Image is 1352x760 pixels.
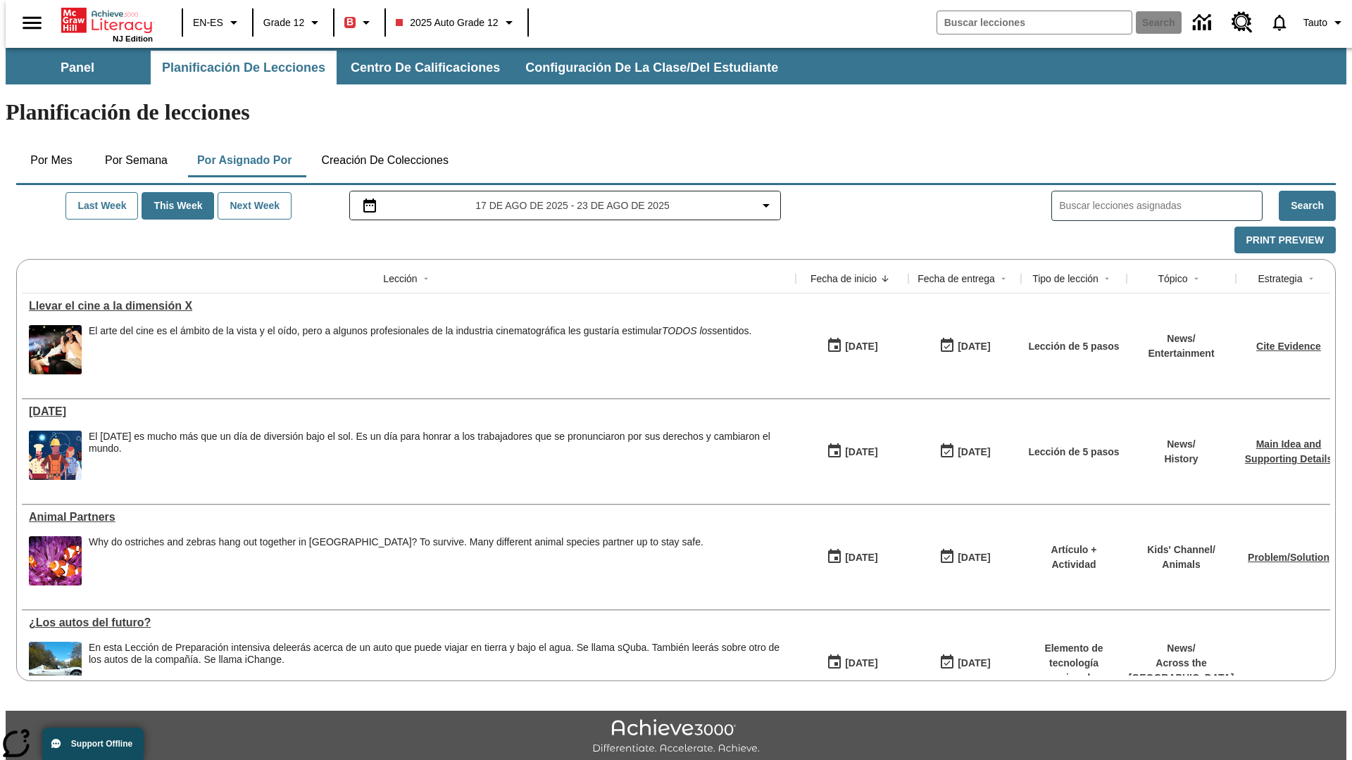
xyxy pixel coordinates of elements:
a: Centro de información [1184,4,1223,42]
div: Fecha de inicio [810,272,877,286]
div: [DATE] [845,338,877,355]
div: [DATE] [958,443,990,461]
svg: Collapse Date Range Filter [758,197,775,214]
div: Estrategia [1258,272,1302,286]
a: Main Idea and Supporting Details [1245,438,1332,464]
p: El arte del cine es el ámbito de la vista y el oído, pero a algunos profesionales de la industria... [89,325,751,337]
h1: Planificación de lecciones [6,99,1346,125]
button: 07/07/25: Primer día en que estuvo disponible la lección [822,544,882,571]
div: Llevar el cine a la dimensión X [29,300,789,312]
div: Tipo de lección [1032,272,1098,286]
button: Sort [1188,270,1205,287]
button: 08/24/25: Último día en que podrá accederse la lección [934,333,995,360]
div: Tópico [1158,272,1187,286]
button: Grado: Grade 12, Elige un grado [258,10,329,35]
p: News / [1164,437,1198,452]
div: Why do ostriches and zebras hang out together in [GEOGRAPHIC_DATA]? To survive. Many different an... [89,536,703,548]
span: Tauto [1303,15,1327,30]
div: [DATE] [958,654,990,672]
div: Why do ostriches and zebras hang out together in Africa? To survive. Many different animal specie... [89,536,703,585]
button: Creación de colecciones [310,144,460,177]
p: Kids' Channel / [1147,543,1215,557]
button: Centro de calificaciones [339,51,511,84]
a: Llevar el cine a la dimensión X, Lessons [29,300,789,312]
div: El [DATE] es mucho más que un día de diversión bajo el sol. Es un día para honrar a los trabajado... [89,431,789,455]
div: El arte del cine es el ámbito de la vista y el oído, pero a algunos profesionales de la industria... [89,325,751,374]
img: A banner with a blue background shows an illustrated row of diverse men and women dressed in clot... [29,431,82,480]
button: Configuración de la clase/del estudiante [514,51,789,84]
p: Animals [1147,557,1215,572]
span: Support Offline [71,739,132,749]
button: Planificación de lecciones [151,51,337,84]
p: News / [1129,641,1234,656]
span: 17 de ago de 2025 - 23 de ago de 2025 [475,198,669,213]
div: Portada [61,5,153,43]
a: Centro de recursos, Se abrirá en una pestaña nueva. [1223,4,1261,42]
button: Por asignado por [186,144,303,177]
div: [DATE] [958,338,990,355]
div: En esta Lección de Preparación intensiva de leerás acerca de un auto que puede viajar en tierra y... [89,642,789,691]
button: Support Offline [42,728,144,760]
button: Seleccione el intervalo de fechas opción del menú [356,197,775,214]
button: 07/23/25: Primer día en que estuvo disponible la lección [822,438,882,465]
div: [DATE] [845,654,877,672]
div: Animal Partners [29,511,789,524]
div: Subbarra de navegación [6,51,791,84]
img: Three clownfish swim around a purple anemone. [29,536,82,585]
a: Animal Partners, Lessons [29,511,789,524]
button: Last Week [65,192,138,220]
span: 2025 Auto Grade 12 [396,15,498,30]
img: Achieve3000 Differentiate Accelerate Achieve [592,719,760,755]
div: [DATE] [958,549,990,566]
div: [DATE] [845,443,877,461]
p: Across the [GEOGRAPHIC_DATA] [1129,656,1234,685]
p: Artículo + Actividad [1028,543,1120,572]
a: Notificaciones [1261,4,1298,41]
img: Panel in front of the seats sprays water mist to the happy audience at a 4DX-equipped theater. [29,325,82,374]
div: En esta Lección de Preparación intensiva de [89,642,789,666]
p: News / [1148,331,1214,346]
div: [DATE] [845,549,877,566]
button: Next Week [218,192,292,220]
div: El Día del Trabajo es mucho más que un día de diversión bajo el sol. Es un día para honrar a los ... [89,431,789,480]
img: High-tech automobile treading water. [29,642,82,691]
div: Día del Trabajo [29,405,789,418]
span: EN-ES [193,15,223,30]
p: Entertainment [1148,346,1214,361]
button: 06/30/26: Último día en que podrá accederse la lección [934,544,995,571]
a: Cite Evidence [1256,341,1321,352]
button: Print Preview [1234,227,1336,254]
button: Sort [995,270,1012,287]
p: Lección de 5 pasos [1028,339,1119,354]
button: Perfil/Configuración [1298,10,1352,35]
button: 06/30/26: Último día en que podrá accederse la lección [934,438,995,465]
em: TODOS los [662,325,712,336]
button: Sort [418,270,434,287]
button: Class: 2025 Auto Grade 12, Selecciona una clase [390,10,522,35]
button: Sort [1098,270,1115,287]
button: Sort [877,270,894,287]
div: Lección [383,272,417,286]
button: 08/01/26: Último día en que podrá accederse la lección [934,650,995,676]
span: Grade 12 [263,15,304,30]
p: History [1164,452,1198,467]
a: Día del Trabajo, Lessons [29,405,789,418]
button: This Week [142,192,214,220]
button: Language: EN-ES, Selecciona un idioma [187,10,248,35]
input: Buscar lecciones asignadas [1059,196,1262,216]
button: Por semana [94,144,179,177]
testabrev: leerás acerca de un auto que puede viajar en tierra y bajo el agua. Se llama sQuba. También leerá... [89,642,780,665]
button: 08/18/25: Primer día en que estuvo disponible la lección [822,333,882,360]
button: Boost El color de la clase es rojo. Cambiar el color de la clase. [339,10,380,35]
p: Elemento de tecnología mejorada [1028,641,1120,685]
button: Sort [1303,270,1320,287]
input: search field [937,11,1132,34]
span: NJ Edition [113,34,153,43]
div: ¿Los autos del futuro? [29,616,789,629]
span: B [346,13,353,31]
a: Problem/Solution [1248,552,1329,563]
